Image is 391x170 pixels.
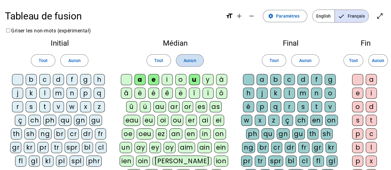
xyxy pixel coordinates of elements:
[156,128,167,139] div: ez
[270,74,281,85] div: b
[42,155,53,167] div: kl
[352,101,363,112] div: o
[352,128,363,139] div: p
[68,128,79,139] div: cr
[149,142,161,153] div: ey
[257,88,268,99] div: j
[366,142,377,153] div: l
[291,54,319,67] button: Aucun
[148,74,159,85] div: e
[213,115,224,126] div: ei
[270,57,278,64] span: Tout
[70,155,84,167] div: spl
[94,101,105,112] div: z
[292,128,305,139] div: gu
[366,155,377,167] div: x
[326,155,338,167] div: gl
[276,12,300,20] span: Paramètres
[268,115,279,126] div: z
[263,10,307,22] button: Paramètres
[284,74,295,85] div: c
[257,101,268,112] div: p
[12,88,23,99] div: j
[241,39,340,47] h2: Final
[262,54,286,67] button: Tout
[134,88,146,99] div: è
[366,128,377,139] div: c
[277,128,290,139] div: gn
[236,12,243,20] mat-icon: add
[24,142,35,153] div: kr
[59,115,71,126] div: qu
[178,142,195,153] div: aim
[366,74,377,85] div: a
[366,115,377,126] div: t
[248,12,255,20] mat-icon: remove
[39,57,48,64] span: Tout
[140,101,151,112] div: ü
[352,142,363,153] div: b
[312,142,323,153] div: gr
[312,10,369,23] mat-button-toggle-group: Language selection
[214,155,228,167] div: ion
[31,54,55,67] button: Tout
[66,88,78,99] div: n
[189,74,200,85] div: u
[350,39,381,47] h2: Fin
[246,128,259,139] div: ph
[257,142,269,153] div: br
[119,39,231,47] h2: Médian
[343,54,363,67] button: Tout
[136,155,150,167] div: oin
[374,10,386,22] button: Entrer en plein écran
[270,88,281,99] div: k
[311,88,322,99] div: n
[94,88,105,99] div: q
[60,54,88,67] button: Aucun
[10,39,109,47] h2: Initial
[200,128,211,139] div: in
[86,155,102,167] div: phr
[66,74,78,85] div: f
[5,6,221,26] h1: Tableau de fusion
[43,115,56,126] div: ph
[53,88,64,99] div: m
[271,142,282,153] div: cr
[372,57,384,64] span: Aucun
[15,155,26,167] div: fl
[26,74,37,85] div: b
[213,128,226,139] div: on
[147,54,171,67] button: Tout
[28,115,41,126] div: ch
[126,101,137,112] div: û
[164,142,176,153] div: oy
[210,101,222,112] div: as
[295,115,308,126] div: ch
[82,142,93,153] div: bl
[313,155,324,167] div: fl
[335,10,368,22] span: Français
[94,74,105,85] div: h
[157,115,168,126] div: oi
[241,115,252,126] div: w
[153,101,166,112] div: au
[366,101,377,112] div: d
[198,142,212,153] div: ain
[134,74,146,85] div: a
[325,115,338,126] div: on
[176,54,204,67] button: Aucun
[51,142,62,153] div: tr
[216,88,227,99] div: ô
[189,88,200,99] div: î
[74,115,87,126] div: gn
[376,12,384,20] mat-icon: open_in_full
[11,128,22,139] div: th
[6,28,10,32] input: Griser les non-mots (expérimental)
[226,12,233,20] mat-icon: format_size
[29,155,40,167] div: gl
[321,128,333,139] div: sh
[202,74,214,85] div: y
[325,88,336,99] div: o
[65,142,79,153] div: spr
[96,142,107,153] div: cl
